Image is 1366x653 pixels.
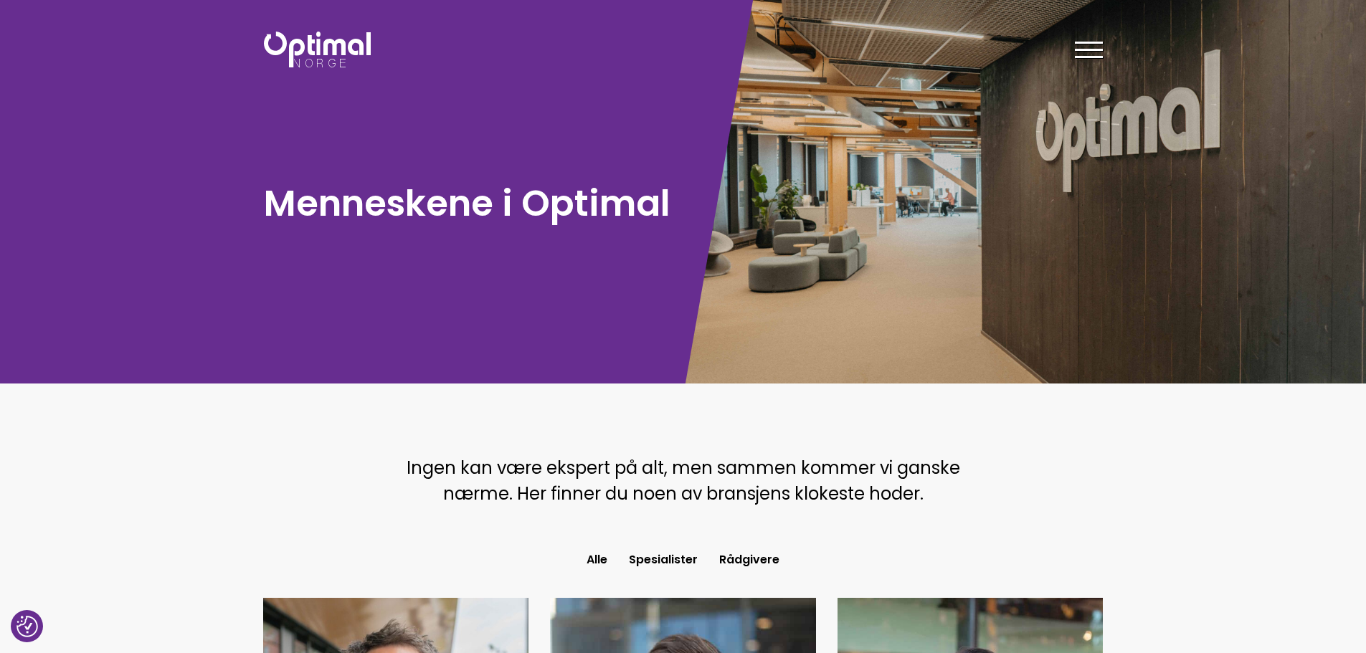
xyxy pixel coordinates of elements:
img: Revisit consent button [16,616,38,637]
span: Ingen kan være ekspert på alt, men sammen kommer vi ganske nærme. Her finner du noen av bransjens... [407,456,960,505]
button: Samtykkepreferanser [16,616,38,637]
h1: Menneskene i Optimal [264,180,676,227]
button: Alle [576,547,618,573]
img: Optimal Norge [264,32,371,67]
button: Rådgivere [708,547,790,573]
button: Spesialister [618,547,708,573]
